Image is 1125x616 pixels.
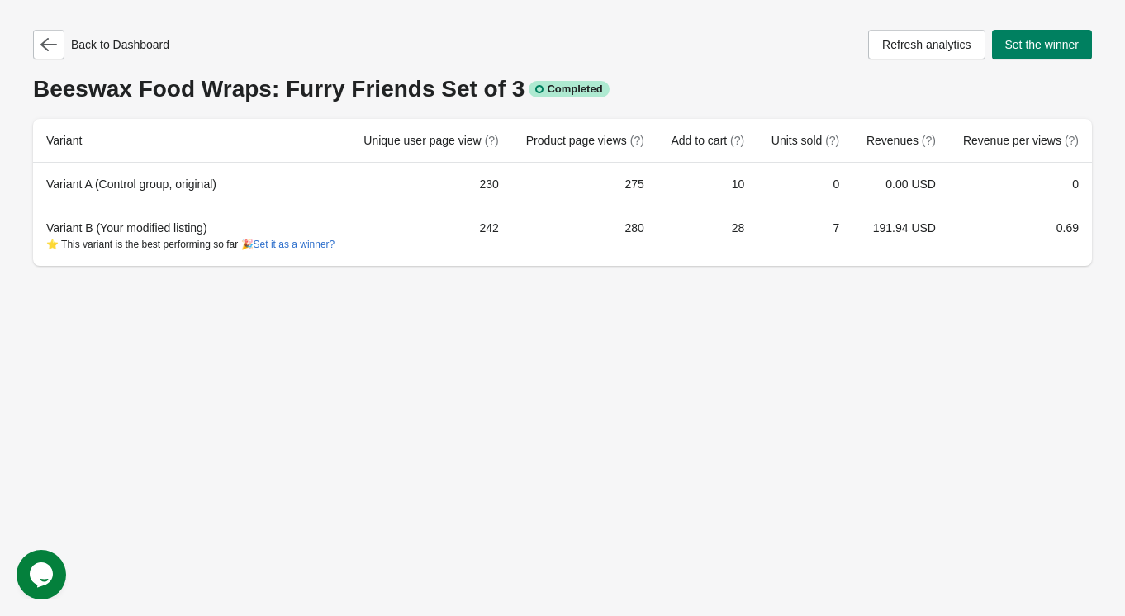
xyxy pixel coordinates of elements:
[757,163,852,206] td: 0
[882,38,971,51] span: Refresh analytics
[657,206,757,266] td: 28
[868,30,985,59] button: Refresh analytics
[485,134,499,147] span: (?)
[526,134,644,147] span: Product page views
[630,134,644,147] span: (?)
[1065,134,1079,147] span: (?)
[349,206,511,266] td: 242
[825,134,839,147] span: (?)
[512,206,657,266] td: 280
[963,134,1079,147] span: Revenue per views
[771,134,839,147] span: Units sold
[992,30,1093,59] button: Set the winner
[512,163,657,206] td: 275
[949,163,1092,206] td: 0
[949,206,1092,266] td: 0.69
[33,30,169,59] div: Back to Dashboard
[33,119,349,163] th: Variant
[33,76,1092,102] div: Beeswax Food Wraps: Furry Friends Set of 3
[363,134,498,147] span: Unique user page view
[17,550,69,599] iframe: chat widget
[852,163,949,206] td: 0.00 USD
[922,134,936,147] span: (?)
[46,236,336,253] div: ⭐ This variant is the best performing so far 🎉
[529,81,609,97] div: Completed
[1005,38,1080,51] span: Set the winner
[46,220,336,253] div: Variant B (Your modified listing)
[852,206,949,266] td: 191.94 USD
[672,134,745,147] span: Add to cart
[254,239,335,250] button: Set it as a winner?
[349,163,511,206] td: 230
[657,163,757,206] td: 10
[757,206,852,266] td: 7
[730,134,744,147] span: (?)
[46,176,336,192] div: Variant A (Control group, original)
[866,134,936,147] span: Revenues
